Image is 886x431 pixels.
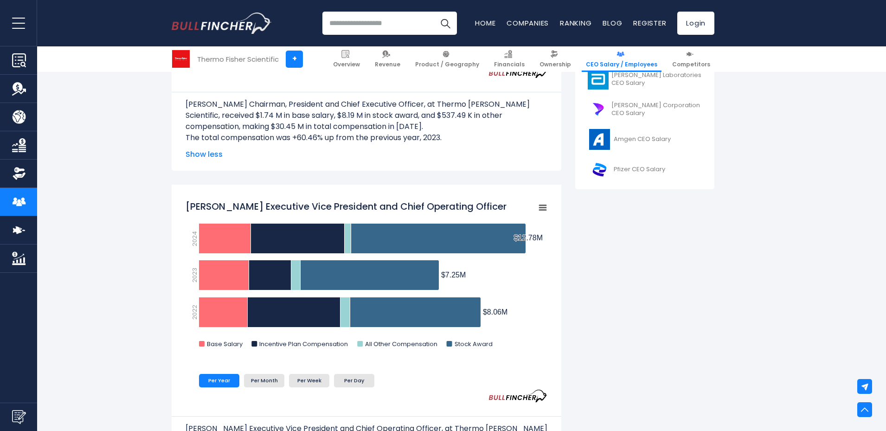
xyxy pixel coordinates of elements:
a: Blog [603,18,622,28]
a: Login [677,12,714,35]
div: Thermo Fisher Scientific [197,54,279,64]
text: Stock Award [455,340,493,348]
span: Pfizer CEO Salary [614,166,665,174]
a: Overview [329,46,364,72]
img: Ownership [12,167,26,180]
a: Competitors [668,46,714,72]
a: Amgen CEO Salary [582,127,707,152]
span: CEO Salary / Employees [586,61,657,68]
a: CEO Salary / Employees [582,46,661,72]
a: Revenue [371,46,404,72]
img: TMO logo [172,50,190,68]
text: Base Salary [207,340,243,348]
span: Financials [494,61,525,68]
a: Register [633,18,666,28]
p: The total compensation was +60.46% up from the previous year, 2023. [186,132,547,143]
text: Incentive Plan Compensation [259,340,348,348]
tspan: [PERSON_NAME] Executive Vice President and Chief Operating Officer [186,200,507,213]
span: Show less [186,149,547,160]
a: Go to homepage [172,13,271,34]
span: Overview [333,61,360,68]
a: Ranking [560,18,591,28]
img: ABT logo [588,69,609,90]
span: [PERSON_NAME] Corporation CEO Salary [611,102,702,117]
span: Amgen CEO Salary [614,135,671,143]
a: Pfizer CEO Salary [582,157,707,182]
button: Search [434,12,457,35]
li: Per Year [199,374,239,387]
tspan: $7.25M [441,271,466,279]
a: [PERSON_NAME] Laboratories CEO Salary [582,66,707,92]
span: Product / Geography [415,61,479,68]
text: 2024 [190,231,199,246]
a: Financials [490,46,529,72]
li: Per Week [289,374,329,387]
text: 2022 [190,305,199,320]
img: Bullfincher logo [172,13,272,34]
img: PFE logo [588,159,611,180]
span: [PERSON_NAME] Laboratories CEO Salary [611,71,702,87]
span: Ownership [539,61,571,68]
a: Companies [507,18,549,28]
a: + [286,51,303,68]
span: Competitors [672,61,710,68]
li: Per Day [334,374,374,387]
a: Product / Geography [411,46,483,72]
span: Revenue [375,61,400,68]
text: 2023 [190,268,199,283]
svg: Michel Lagarde Executive Vice President and Chief Operating Officer [186,195,547,358]
a: [PERSON_NAME] Corporation CEO Salary [582,96,707,122]
text: All Other Compensation [365,340,437,348]
tspan: $12.78M [514,234,543,242]
img: AMGN logo [588,129,611,150]
a: Ownership [535,46,575,72]
tspan: $8.06M [483,308,507,316]
p: [PERSON_NAME] Chairman, President and Chief Executive Officer, at Thermo [PERSON_NAME] Scientific... [186,99,547,132]
a: Home [475,18,495,28]
img: DHR logo [588,99,609,120]
li: Per Month [244,374,284,387]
